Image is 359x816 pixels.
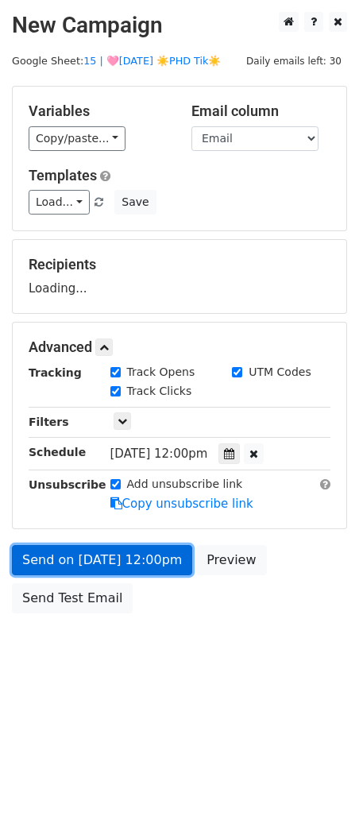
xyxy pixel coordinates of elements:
label: Add unsubscribe link [127,476,243,493]
a: 15 | 🩷[DATE] ☀️PHD Tik☀️ [83,55,221,67]
h5: Email column [191,102,330,120]
strong: Unsubscribe [29,478,106,491]
h5: Advanced [29,338,330,356]
h2: New Campaign [12,12,347,39]
label: Track Clicks [127,383,192,400]
label: UTM Codes [249,364,311,381]
a: Preview [196,545,266,575]
a: Copy/paste... [29,126,125,151]
h5: Variables [29,102,168,120]
strong: Schedule [29,446,86,458]
label: Track Opens [127,364,195,381]
a: Send Test Email [12,583,133,613]
a: Templates [29,167,97,184]
h5: Recipients [29,256,330,273]
a: Copy unsubscribe link [110,497,253,511]
a: Daily emails left: 30 [241,55,347,67]
span: Daily emails left: 30 [241,52,347,70]
div: Loading... [29,256,330,297]
a: Load... [29,190,90,215]
strong: Tracking [29,366,82,379]
small: Google Sheet: [12,55,221,67]
span: [DATE] 12:00pm [110,447,208,461]
iframe: Chat Widget [280,740,359,816]
a: Send on [DATE] 12:00pm [12,545,192,575]
button: Save [114,190,156,215]
strong: Filters [29,416,69,428]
